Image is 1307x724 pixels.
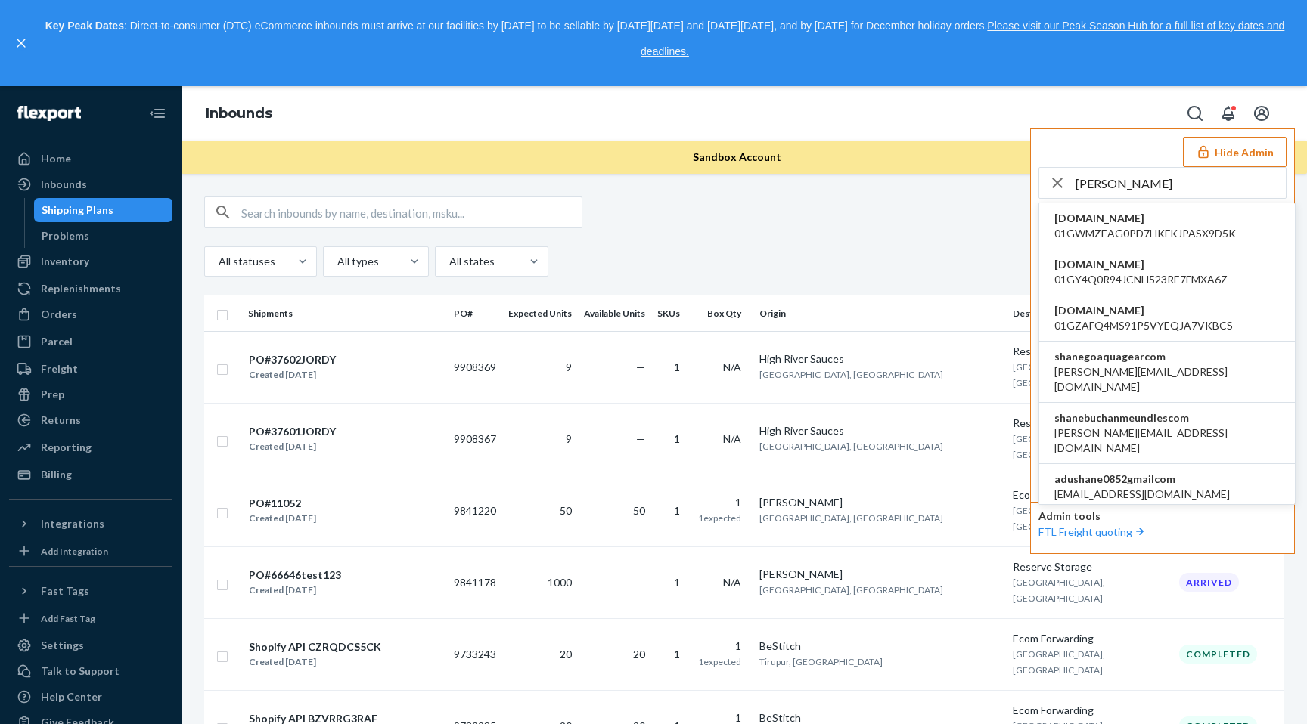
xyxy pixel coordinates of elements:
[41,545,108,558] div: Add Integration
[674,432,680,445] span: 1
[249,496,316,511] div: PO#11052
[1054,257,1228,272] span: [DOMAIN_NAME]
[1038,525,1147,538] a: FTL Freight quoting
[36,14,1293,64] p: : Direct-to-consumer (DTC) eCommerce inbounds must arrive at our facilities by [DATE] to be sella...
[249,424,336,439] div: PO#37601JORDY
[1054,226,1236,241] span: 01GWMZEAG0PD7HKFKJPASX9D5K
[42,228,89,243] div: Problems
[9,685,172,709] a: Help Center
[448,618,502,690] td: 9733243
[636,432,645,445] span: —
[723,576,741,589] span: N/A
[249,511,316,526] div: Created [DATE]
[34,198,173,222] a: Shipping Plans
[249,352,336,367] div: PO#37602JORDY
[698,495,741,510] div: 1
[759,567,1001,582] div: [PERSON_NAME]
[448,331,502,403] td: 9908369
[578,295,651,331] th: Available Units
[1054,487,1230,502] span: [EMAIL_ADDRESS][DOMAIN_NAME]
[1054,318,1233,333] span: 01GZAFQ4MS91P5VYEQJA7VKBCS
[759,656,883,667] span: Tirupur, [GEOGRAPHIC_DATA]
[1054,410,1280,425] span: shanebuchanmeundiescom
[448,546,502,618] td: 9841178
[1013,487,1167,503] div: Ecom Forwarding
[502,295,578,331] th: Expected Units
[9,408,172,432] a: Returns
[45,20,124,32] strong: Key Peak Dates
[41,467,72,482] div: Billing
[242,295,448,331] th: Shipments
[698,639,741,654] div: 1
[1013,559,1167,574] div: Reserve Storage
[1038,509,1287,524] p: Admin tools
[633,648,645,661] span: 20
[9,609,172,627] a: Add Fast Tag
[249,568,341,583] div: PO#66646test123
[1180,98,1210,128] button: Open Search Box
[1013,631,1167,646] div: Ecom Forwarding
[560,648,572,661] span: 20
[759,495,1001,510] div: [PERSON_NAME]
[636,360,645,373] span: —
[9,172,172,196] a: Inbounds
[41,177,87,192] div: Inbounds
[36,11,67,24] span: Chat
[9,330,172,354] a: Parcel
[9,147,172,171] a: Home
[1013,416,1167,431] div: Reserve Storage
[194,92,284,136] ol: breadcrumbs
[1054,272,1228,287] span: 01GY4Q0R94JCNH523RE7FMXA6Z
[41,361,78,376] div: Freight
[9,435,172,459] a: Reporting
[1246,98,1277,128] button: Open account menu
[1054,364,1280,394] span: [PERSON_NAME][EMAIL_ADDRESS][DOMAIN_NAME]
[41,334,73,349] div: Parcel
[249,439,336,454] div: Created [DATE]
[566,360,572,373] span: 9
[1054,349,1280,364] span: shanegoaquagearcom
[249,639,381,654] div: Shopify API CZRQDCS5CK
[641,20,1284,57] a: Please visit our Peak Season Hub for a full list of key dates and deadlines.
[241,197,582,227] input: Search inbounds by name, destination, msku...
[723,360,741,373] span: N/A
[249,583,341,598] div: Created [DATE]
[41,254,89,269] div: Inventory
[1179,573,1239,592] div: Arrived
[448,295,502,331] th: PO#
[34,224,173,248] a: Problems
[9,659,172,683] button: Talk to Support
[1013,648,1105,676] span: [GEOGRAPHIC_DATA], [GEOGRAPHIC_DATA]
[41,281,121,296] div: Replenishments
[651,295,692,331] th: SKUs
[759,351,1001,367] div: High River Sauces
[142,98,172,128] button: Close Navigation
[1213,98,1243,128] button: Open notifications
[9,542,172,560] a: Add Integration
[1013,577,1105,604] span: [GEOGRAPHIC_DATA], [GEOGRAPHIC_DATA]
[41,151,71,166] div: Home
[759,584,943,596] span: [GEOGRAPHIC_DATA], [GEOGRAPHIC_DATA]
[9,463,172,487] a: Billing
[566,432,572,445] span: 9
[9,302,172,326] a: Orders
[41,387,64,402] div: Prep
[1054,303,1233,318] span: [DOMAIN_NAME]
[41,638,84,653] div: Settings
[249,654,381,670] div: Created [DATE]
[206,105,272,122] a: Inbounds
[693,150,781,163] span: Sandbox Account
[1076,168,1286,198] input: Search or paste seller ID
[1007,295,1173,331] th: Destination
[41,307,77,322] div: Orders
[633,504,645,517] span: 50
[692,295,753,331] th: Box Qty
[548,576,572,589] span: 1000
[336,254,337,269] input: All types
[17,106,81,121] img: Flexport logo
[1054,211,1236,226] span: [DOMAIN_NAME]
[448,254,449,269] input: All states
[674,360,680,373] span: 1
[41,516,104,531] div: Integrations
[759,639,1001,654] div: BeStitch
